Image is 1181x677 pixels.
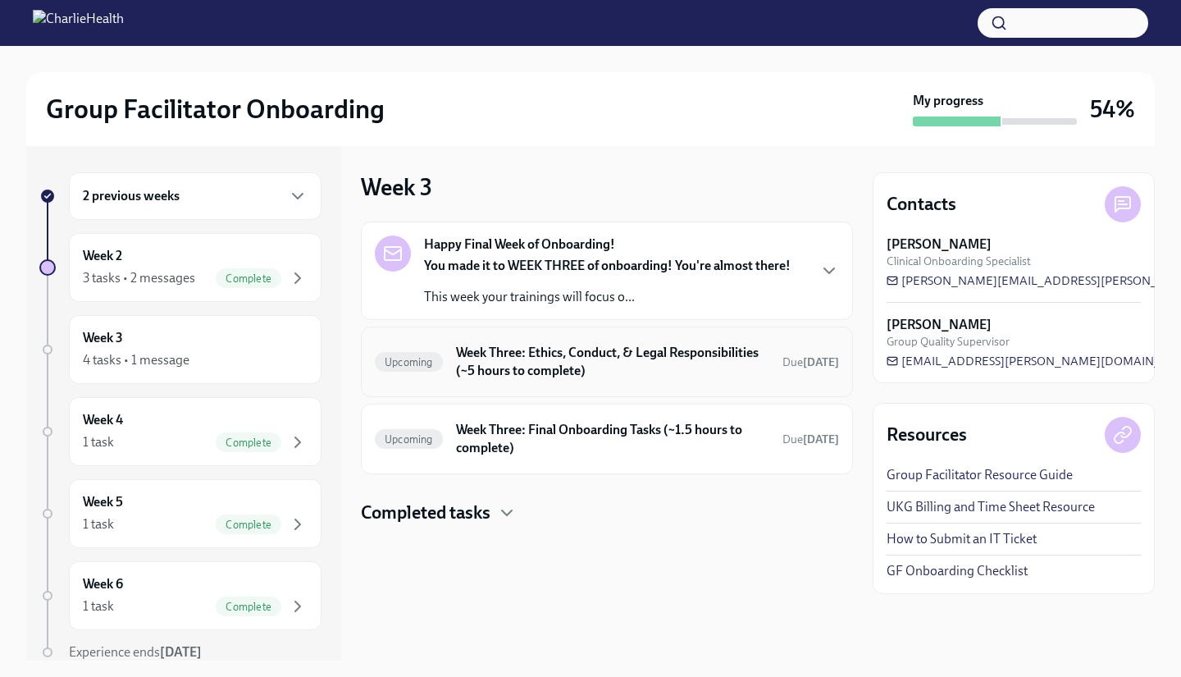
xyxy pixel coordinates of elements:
h3: Week 3 [361,172,432,202]
a: Week 51 taskComplete [39,479,321,548]
span: Group Quality Supervisor [887,334,1010,350]
h6: 2 previous weeks [83,187,180,205]
div: 4 tasks • 1 message [83,351,189,369]
a: Week 61 taskComplete [39,561,321,630]
a: UpcomingWeek Three: Final Onboarding Tasks (~1.5 hours to complete)Due[DATE] [375,418,839,460]
a: Week 23 tasks • 2 messagesComplete [39,233,321,302]
a: UpcomingWeek Three: Ethics, Conduct, & Legal Responsibilities (~5 hours to complete)Due[DATE] [375,341,839,383]
a: How to Submit an IT Ticket [887,530,1037,548]
span: September 15th, 2025 09:00 [782,355,839,370]
h6: Week 3 [83,329,123,347]
h4: Resources [887,423,967,447]
a: Week 41 taskComplete [39,397,321,466]
h4: Completed tasks [361,501,490,525]
span: Upcoming [375,433,443,446]
span: Experience ends [69,644,202,660]
span: Complete [216,601,281,613]
strong: [DATE] [160,644,202,660]
img: CharlieHealth [33,10,124,36]
div: 1 task [83,433,114,451]
h2: Group Facilitator Onboarding [46,93,385,126]
span: Complete [216,519,281,531]
div: 3 tasks • 2 messages [83,269,195,287]
strong: You made it to WEEK THREE of onboarding! You're almost there! [424,258,791,273]
a: Week 34 tasks • 1 message [39,315,321,384]
strong: [DATE] [803,432,839,446]
span: Upcoming [375,356,443,368]
a: UKG Billing and Time Sheet Resource [887,498,1095,516]
a: Group Facilitator Resource Guide [887,466,1073,484]
strong: [PERSON_NAME] [887,236,992,254]
a: GF Onboarding Checklist [887,562,1028,580]
span: September 13th, 2025 09:00 [782,432,839,447]
h6: Week Three: Final Onboarding Tasks (~1.5 hours to complete) [456,421,769,457]
div: 1 task [83,597,114,615]
span: Due [782,355,839,369]
h3: 54% [1090,94,1135,124]
h6: Week 4 [83,411,123,429]
h6: Week 6 [83,575,123,593]
div: 2 previous weeks [69,172,321,220]
span: Complete [216,272,281,285]
strong: [PERSON_NAME] [887,316,992,334]
span: Clinical Onboarding Specialist [887,254,1031,269]
span: Due [782,432,839,446]
strong: My progress [913,92,983,110]
strong: Happy Final Week of Onboarding! [424,236,615,254]
div: 1 task [83,515,114,533]
span: Complete [216,437,281,449]
h6: Week Three: Ethics, Conduct, & Legal Responsibilities (~5 hours to complete) [456,344,769,380]
h6: Week 5 [83,493,123,511]
strong: [DATE] [803,355,839,369]
div: Completed tasks [361,501,853,525]
h6: Week 2 [83,247,122,265]
p: This week your trainings will focus o... [424,288,791,306]
h4: Contacts [887,192,956,217]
